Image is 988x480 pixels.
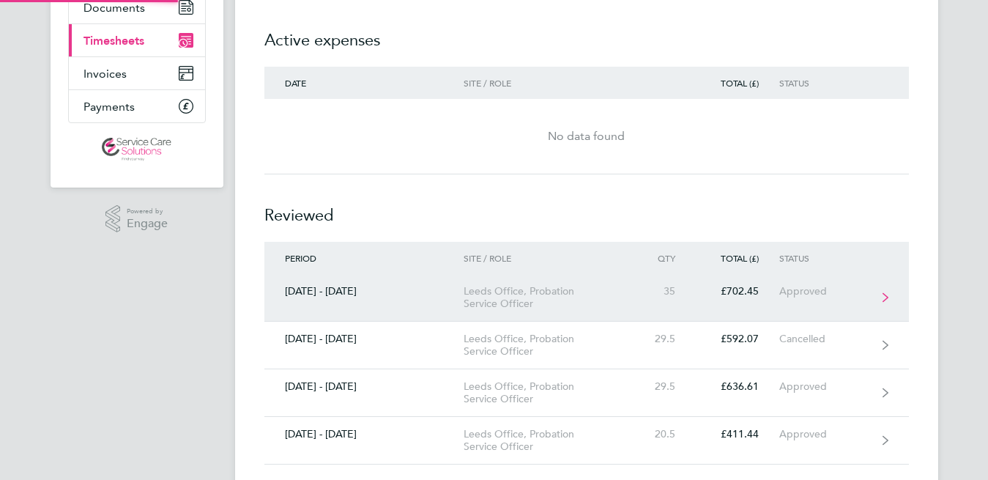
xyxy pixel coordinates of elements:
div: Status [779,253,869,263]
div: Leeds Office, Probation Service Officer [464,380,631,405]
div: 35 [631,285,696,298]
div: Leeds Office, Probation Service Officer [464,285,631,310]
div: Approved [779,428,869,440]
span: Payments [83,100,135,114]
div: £411.44 [696,428,779,440]
span: Powered by [127,205,168,218]
div: [DATE] - [DATE] [264,428,464,440]
div: £636.61 [696,380,779,393]
div: Status [779,78,869,88]
div: Approved [779,285,869,298]
span: Period [285,252,316,264]
a: [DATE] - [DATE]Leeds Office, Probation Service Officer35£702.45Approved [264,274,909,322]
h2: Reviewed [264,174,909,242]
div: £592.07 [696,333,779,345]
div: Cancelled [779,333,869,345]
div: No data found [264,128,909,145]
div: 29.5 [631,333,696,345]
div: Total (£) [696,253,779,263]
div: [DATE] - [DATE] [264,333,464,345]
div: Approved [779,380,869,393]
a: [DATE] - [DATE]Leeds Office, Probation Service Officer20.5£411.44Approved [264,417,909,465]
a: Invoices [69,57,205,89]
div: Date [264,78,464,88]
div: Leeds Office, Probation Service Officer [464,333,631,358]
div: Leeds Office, Probation Service Officer [464,428,631,453]
div: 29.5 [631,380,696,393]
div: [DATE] - [DATE] [264,285,464,298]
span: Timesheets [83,34,144,48]
div: Site / Role [464,253,631,263]
a: [DATE] - [DATE]Leeds Office, Probation Service Officer29.5£592.07Cancelled [264,322,909,369]
span: Invoices [83,67,127,81]
div: Qty [631,253,696,263]
a: [DATE] - [DATE]Leeds Office, Probation Service Officer29.5£636.61Approved [264,369,909,417]
div: [DATE] - [DATE] [264,380,464,393]
a: Timesheets [69,24,205,56]
a: Go to home page [68,138,206,161]
span: Engage [127,218,168,230]
a: Powered byEngage [105,205,168,233]
div: Total (£) [696,78,779,88]
span: Documents [83,1,145,15]
div: 20.5 [631,428,696,440]
a: Payments [69,90,205,122]
div: £702.45 [696,285,779,298]
img: servicecare-logo-retina.png [102,138,171,161]
div: Site / Role [464,78,631,88]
